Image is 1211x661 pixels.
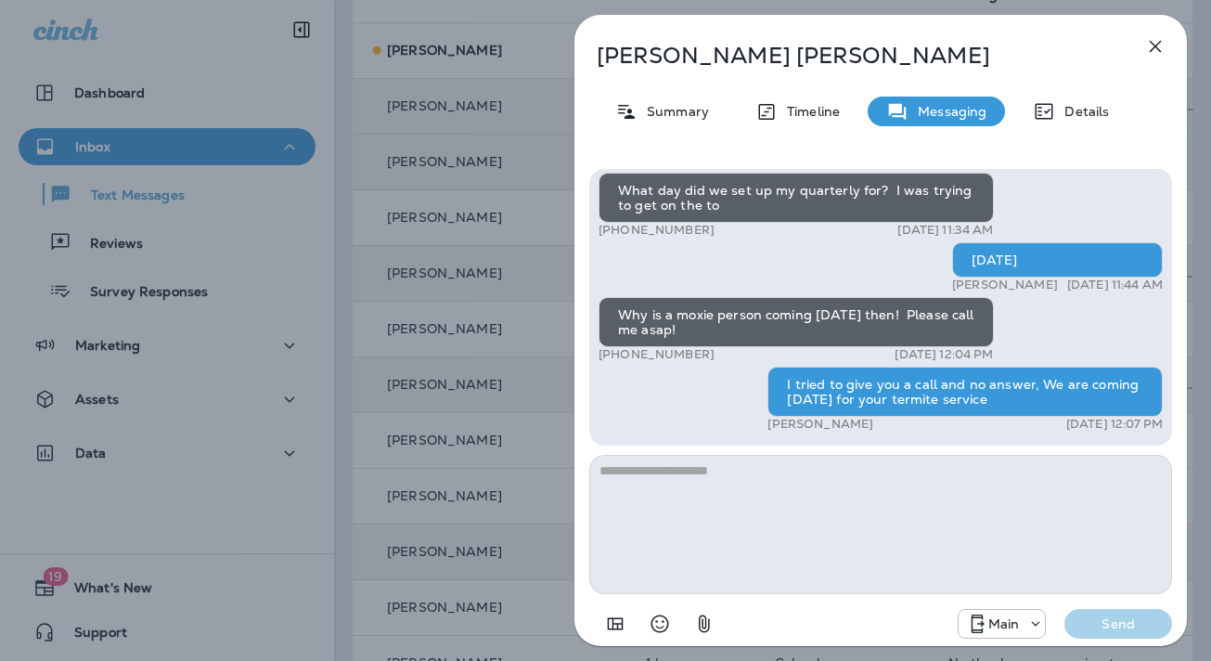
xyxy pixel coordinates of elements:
p: Summary [638,104,709,119]
p: Main [988,616,1020,631]
div: [DATE] [952,242,1163,278]
p: [DATE] 11:34 AM [897,223,993,238]
div: Why is a moxie person coming [DATE] then! Please call me asap! [599,297,994,347]
p: [PERSON_NAME] [767,417,873,432]
p: Details [1055,104,1109,119]
div: +1 (817) 482-3792 [959,613,1046,635]
p: [PERSON_NAME] [PERSON_NAME] [597,43,1103,69]
p: Timeline [778,104,840,119]
p: [DATE] 12:04 PM [895,347,993,362]
p: Messaging [908,104,986,119]
p: [PHONE_NUMBER] [599,347,715,362]
p: [DATE] 12:07 PM [1066,417,1163,432]
button: Select an emoji [641,605,678,642]
p: [PERSON_NAME] [952,278,1058,292]
div: I tried to give you a call and no answer, We are coming [DATE] for your termite service [767,367,1163,417]
p: [PHONE_NUMBER] [599,223,715,238]
button: Add in a premade template [597,605,634,642]
p: [DATE] 11:44 AM [1067,278,1163,292]
div: What day did we set up my quarterly for? I was trying to get on the to [599,173,994,223]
